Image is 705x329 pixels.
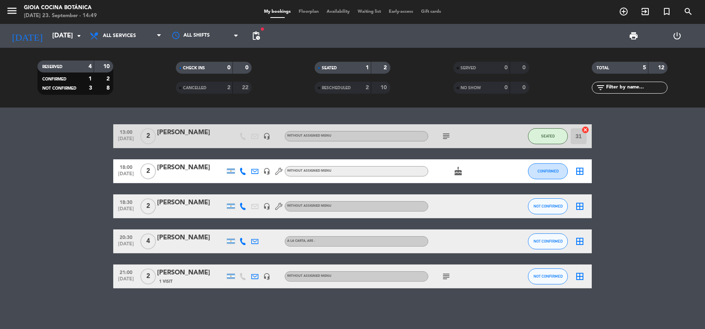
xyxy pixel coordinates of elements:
span: 20:30 [116,232,136,241]
strong: 1 [89,76,92,82]
strong: 2 [384,65,388,70]
span: [DATE] [116,241,136,251]
span: A la Carta [287,239,315,243]
i: add_circle_outline [619,7,628,16]
span: Availability [323,10,354,14]
i: border_all [575,237,585,246]
span: 2 [140,268,156,284]
strong: 0 [504,85,508,90]
i: arrow_drop_down [74,31,84,41]
span: 13:00 [116,127,136,136]
div: [PERSON_NAME] [157,198,225,208]
span: Without assigned menu [287,204,331,208]
span: Without assigned menu [287,274,331,278]
span: 18:00 [116,162,136,171]
i: menu [6,5,18,17]
strong: 2 [227,85,230,90]
span: RESERVED [42,65,63,69]
i: subject [441,272,451,281]
button: NOT CONFIRMED [528,233,568,249]
div: [PERSON_NAME] [157,268,225,278]
i: border_all [575,272,585,281]
i: headset_mic [263,133,270,140]
button: CONFIRMED [528,163,568,179]
i: cancel [581,126,589,134]
i: cake [453,166,463,176]
div: [PERSON_NAME] [157,127,225,138]
span: 2 [140,163,156,179]
span: Early-access [385,10,417,14]
span: RESCHEDULED [322,86,351,90]
span: CANCELLED [183,86,207,90]
strong: 0 [245,65,250,70]
span: [DATE] [116,276,136,286]
div: [DATE] 23. September - 14:49 [24,12,97,20]
strong: 3 [89,85,92,91]
span: CONFIRMED [538,169,559,173]
i: turned_in_not [662,7,672,16]
span: [DATE] [116,206,136,215]
div: Gioia Cocina Botánica [24,4,97,12]
span: NOT CONFIRMED [42,86,77,90]
span: SEATED [322,66,337,70]
span: NOT CONFIRMED [534,274,563,278]
span: NO SHOW [461,86,481,90]
span: TOTAL [597,66,609,70]
strong: 2 [366,85,369,90]
span: print [629,31,638,41]
i: filter_list [596,83,605,92]
span: Gift cards [417,10,445,14]
button: menu [6,5,18,20]
i: headset_mic [263,203,270,210]
span: All services [103,33,136,39]
span: fiber_manual_record [260,27,265,31]
span: 1 Visit [159,278,173,285]
strong: 5 [643,65,646,70]
span: NOT CONFIRMED [534,204,563,208]
span: 18:30 [116,197,136,206]
span: pending_actions [251,31,261,41]
i: border_all [575,166,585,176]
strong: 10 [103,64,111,69]
i: search [683,7,693,16]
strong: 22 [242,85,250,90]
i: headset_mic [263,273,270,280]
i: exit_to_app [640,7,650,16]
button: SEATED [528,128,568,144]
span: 2 [140,198,156,214]
div: LOG OUT [656,24,699,48]
span: 2 [140,128,156,144]
strong: 8 [106,85,111,91]
i: border_all [575,202,585,211]
span: [DATE] [116,171,136,180]
i: subject [441,131,451,141]
strong: 2 [106,76,111,82]
span: Without assigned menu [287,169,331,172]
span: CONFIRMED [42,77,67,81]
span: [DATE] [116,136,136,145]
input: Filter by name... [605,83,667,92]
span: My bookings [260,10,295,14]
div: [PERSON_NAME] [157,233,225,243]
span: Floorplan [295,10,323,14]
span: SERVED [461,66,476,70]
strong: 1 [366,65,369,70]
span: Without assigned menu [287,134,331,137]
strong: 0 [522,65,527,70]
span: , ARS - [305,239,315,243]
i: [DATE] [6,27,48,45]
i: headset_mic [263,168,270,175]
span: CHECK INS [183,66,205,70]
button: NOT CONFIRMED [528,268,568,284]
strong: 12 [658,65,666,70]
button: NOT CONFIRMED [528,198,568,214]
span: 21:00 [116,267,136,276]
strong: 10 [380,85,388,90]
strong: 0 [227,65,230,70]
span: SEATED [541,134,555,138]
div: [PERSON_NAME] [157,163,225,173]
strong: 0 [522,85,527,90]
span: NOT CONFIRMED [534,239,563,243]
strong: 0 [504,65,508,70]
span: 4 [140,233,156,249]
